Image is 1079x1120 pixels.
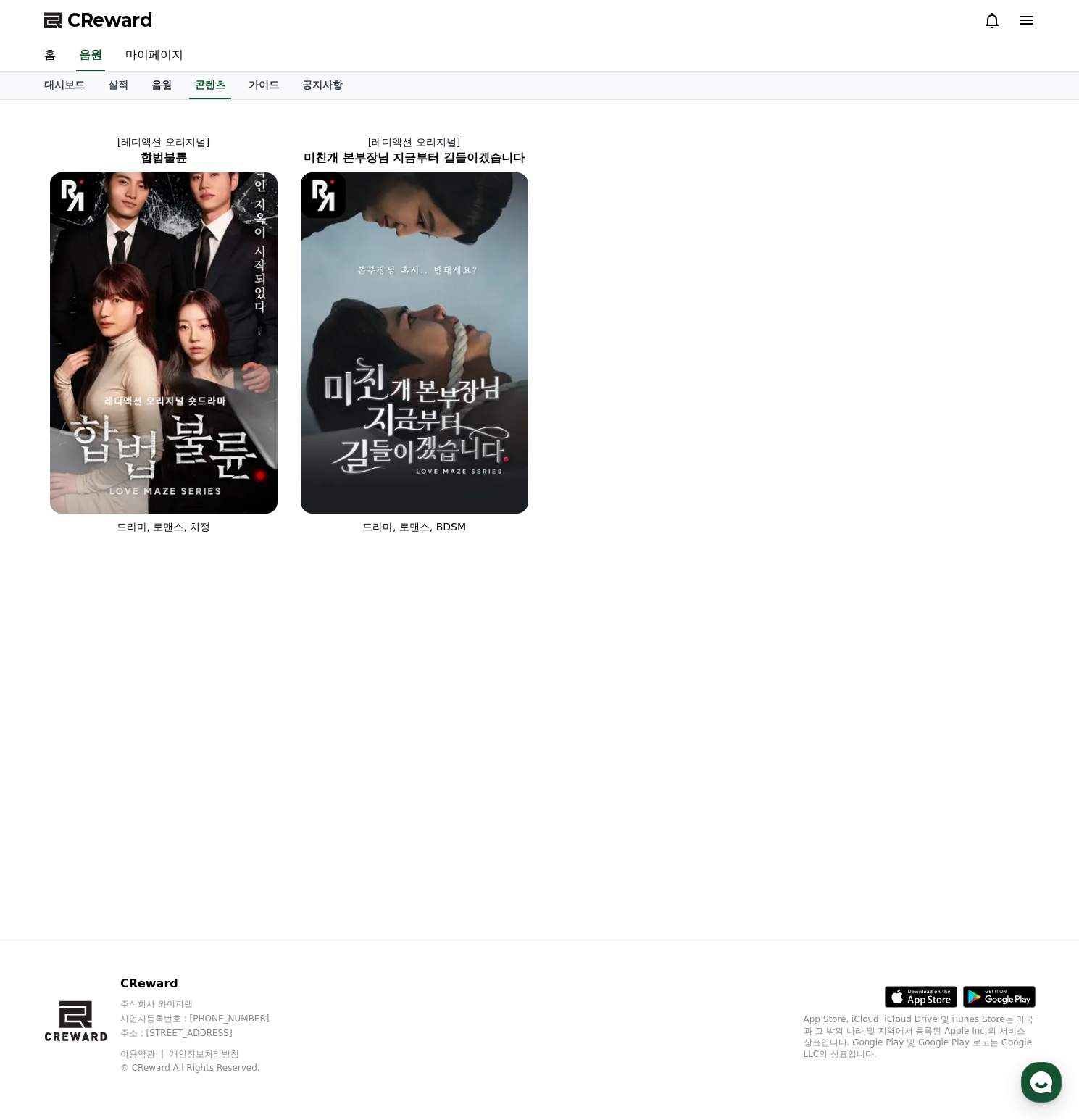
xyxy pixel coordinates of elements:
[96,72,140,99] a: 실적
[38,149,289,167] h2: 합법불륜
[120,998,297,1010] p: 주식회사 와이피랩
[114,41,195,71] a: 마이페이지
[224,481,241,493] span: 설정
[67,9,153,32] span: CReward
[189,72,231,99] a: 콘텐츠
[237,72,291,99] a: 가이드
[50,172,96,218] img: [object Object] Logo
[301,172,528,514] img: 미친개 본부장님 지금부터 길들이겠습니다
[76,41,105,71] a: 음원
[50,172,278,514] img: 합법불륜
[33,41,67,71] a: 홈
[291,72,354,99] a: 공지사항
[804,1014,1036,1060] p: App Store, iCloud, iCloud Drive 및 iTunes Store는 미국과 그 밖의 나라 및 지역에서 등록된 Apple Inc.의 서비스 상표입니다. Goo...
[170,1049,239,1059] a: 개인정보처리방침
[289,135,540,149] p: [레디액션 오리지널]
[46,481,54,493] span: 홈
[120,1013,297,1024] p: 사업자등록번호 : [PHONE_NUMBER]
[117,521,211,532] span: 드라마, 로맨스, 치정
[301,172,346,218] img: [object Object] Logo
[289,149,540,167] h2: 미친개 본부장님 지금부터 길들이겠습니다
[33,72,96,99] a: 대시보드
[120,1049,166,1059] a: 이용약관
[140,72,183,99] a: 음원
[120,975,297,992] p: CReward
[4,459,96,496] a: 홈
[120,1027,297,1039] p: 주소 : [STREET_ADDRESS]
[362,521,466,532] span: 드라마, 로맨스, BDSM
[120,1062,297,1074] p: © CReward All Rights Reserved.
[96,459,187,496] a: 대화
[289,123,540,546] a: [레디액션 오리지널] 미친개 본부장님 지금부터 길들이겠습니다 미친개 본부장님 지금부터 길들이겠습니다 [object Object] Logo 드라마, 로맨스, BDSM
[44,9,153,32] a: CReward
[38,135,289,149] p: [레디액션 오리지널]
[38,123,289,546] a: [레디액션 오리지널] 합법불륜 합법불륜 [object Object] Logo 드라마, 로맨스, 치정
[187,459,278,496] a: 설정
[133,482,150,493] span: 대화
